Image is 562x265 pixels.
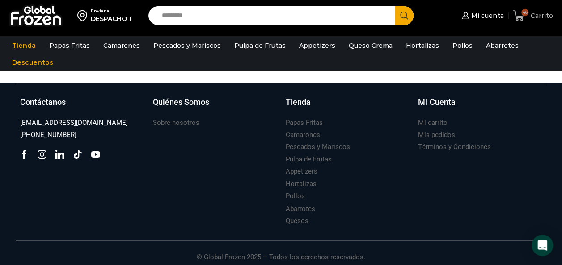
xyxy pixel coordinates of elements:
[20,130,76,140] h3: [PHONE_NUMBER]
[286,203,315,215] a: Abarrotes
[77,8,91,23] img: address-field-icon.svg
[286,216,308,225] h3: Quesos
[91,14,131,23] div: DESPACHO 1
[8,37,40,54] a: Tienda
[286,215,308,227] a: Quesos
[230,37,290,54] a: Pulpa de Frutas
[469,11,504,20] span: Mi cuenta
[91,8,131,14] div: Enviar a
[418,141,490,153] a: Términos y Condiciones
[8,54,58,71] a: Descuentos
[286,191,305,201] h3: Pollos
[153,117,199,129] a: Sobre nosotros
[286,167,317,176] h3: Appetizers
[344,37,397,54] a: Queso Crema
[418,142,490,152] h3: Términos y Condiciones
[20,96,144,117] a: Contáctanos
[528,11,553,20] span: Carrito
[395,6,414,25] button: Search button
[460,7,503,25] a: Mi cuenta
[286,130,320,140] h3: Camarones
[286,141,350,153] a: Pescados y Mariscos
[20,96,66,108] h3: Contáctanos
[286,117,323,129] a: Papas Fritas
[20,129,76,141] a: [PHONE_NUMBER]
[153,96,209,108] h3: Quiénes Somos
[295,37,340,54] a: Appetizers
[286,179,317,189] h3: Hortalizas
[418,117,447,129] a: Mi carrito
[286,190,305,202] a: Pollos
[286,155,332,164] h3: Pulpa de Frutas
[286,118,323,128] h3: Papas Fritas
[99,37,144,54] a: Camarones
[149,37,225,54] a: Pescados y Mariscos
[153,118,199,128] h3: Sobre nosotros
[45,37,94,54] a: Papas Fritas
[286,129,320,141] a: Camarones
[401,37,444,54] a: Hortalizas
[16,240,546,262] p: © Global Frozen 2025 – Todos los derechos reservados.
[20,117,128,129] a: [EMAIL_ADDRESS][DOMAIN_NAME]
[286,153,332,166] a: Pulpa de Frutas
[532,235,553,256] div: Open Intercom Messenger
[418,96,455,108] h3: Mi Cuenta
[20,118,128,128] h3: [EMAIL_ADDRESS][DOMAIN_NAME]
[286,96,311,108] h3: Tienda
[418,96,542,117] a: Mi Cuenta
[286,96,410,117] a: Tienda
[418,130,455,140] h3: Mis pedidos
[286,204,315,213] h3: Abarrotes
[521,9,528,16] span: 46
[286,178,317,190] a: Hortalizas
[513,5,553,26] a: 46 Carrito
[418,129,455,141] a: Mis pedidos
[153,96,277,117] a: Quiénes Somos
[286,166,317,178] a: Appetizers
[482,37,523,54] a: Abarrotes
[448,37,477,54] a: Pollos
[286,142,350,152] h3: Pescados y Mariscos
[418,118,447,128] h3: Mi carrito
